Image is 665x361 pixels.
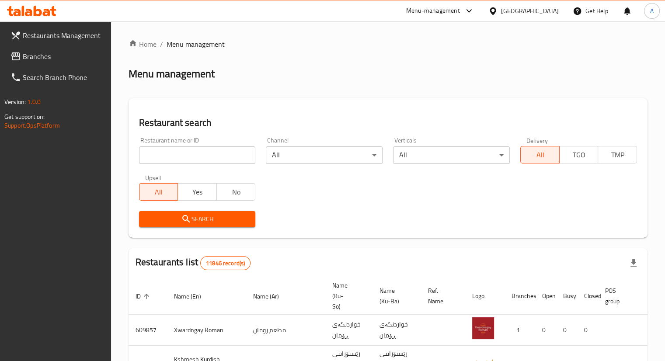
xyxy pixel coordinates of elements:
nav: breadcrumb [129,39,648,49]
div: Menu-management [406,6,460,16]
span: All [524,149,556,161]
span: ID [136,291,152,302]
span: TMP [602,149,634,161]
span: Name (Ku-So) [332,280,362,312]
div: Total records count [200,256,251,270]
td: مطعم رومان [246,315,325,346]
h2: Menu management [129,67,215,81]
td: خواردنگەی ڕۆمان [325,315,373,346]
label: Delivery [526,137,548,143]
a: Restaurants Management [3,25,111,46]
a: Home [129,39,157,49]
span: 11846 record(s) [201,259,250,267]
span: Name (En) [174,291,212,302]
span: A [650,6,654,16]
span: POS group [605,285,631,306]
button: TGO [559,146,599,163]
th: Logo [465,278,505,315]
span: TGO [563,149,595,161]
button: TMP [598,146,637,163]
td: 0 [577,315,598,346]
div: All [393,146,510,164]
span: Ref. Name [428,285,455,306]
span: Yes [181,186,213,198]
td: خواردنگەی ڕۆمان [373,315,421,346]
button: No [216,183,256,201]
td: 1 [505,315,535,346]
span: Search Branch Phone [23,72,104,83]
span: Name (Ku-Ba) [380,285,411,306]
span: Restaurants Management [23,30,104,41]
th: Branches [505,278,535,315]
td: 0 [535,315,556,346]
td: 0 [556,315,577,346]
span: 1.0.0 [27,96,41,108]
span: Get support on: [4,111,45,122]
label: Upsell [145,174,161,180]
td: 609857 [129,315,167,346]
th: Closed [577,278,598,315]
input: Search for restaurant name or ID.. [139,146,256,164]
th: Busy [556,278,577,315]
span: No [220,186,252,198]
span: Branches [23,51,104,62]
a: Search Branch Phone [3,67,111,88]
img: Xwardngay Roman [472,317,494,339]
td: Xwardngay Roman [167,315,246,346]
button: All [520,146,560,163]
button: Yes [178,183,217,201]
div: Export file [623,253,644,274]
span: Version: [4,96,26,108]
span: All [143,186,175,198]
div: [GEOGRAPHIC_DATA] [501,6,559,16]
span: Search [146,214,249,225]
span: Name (Ar) [253,291,290,302]
a: Support.OpsPlatform [4,120,60,131]
button: Search [139,211,256,227]
span: Menu management [167,39,225,49]
th: Open [535,278,556,315]
a: Branches [3,46,111,67]
li: / [160,39,163,49]
button: All [139,183,178,201]
h2: Restaurants list [136,256,251,270]
div: All [266,146,383,164]
h2: Restaurant search [139,116,637,129]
